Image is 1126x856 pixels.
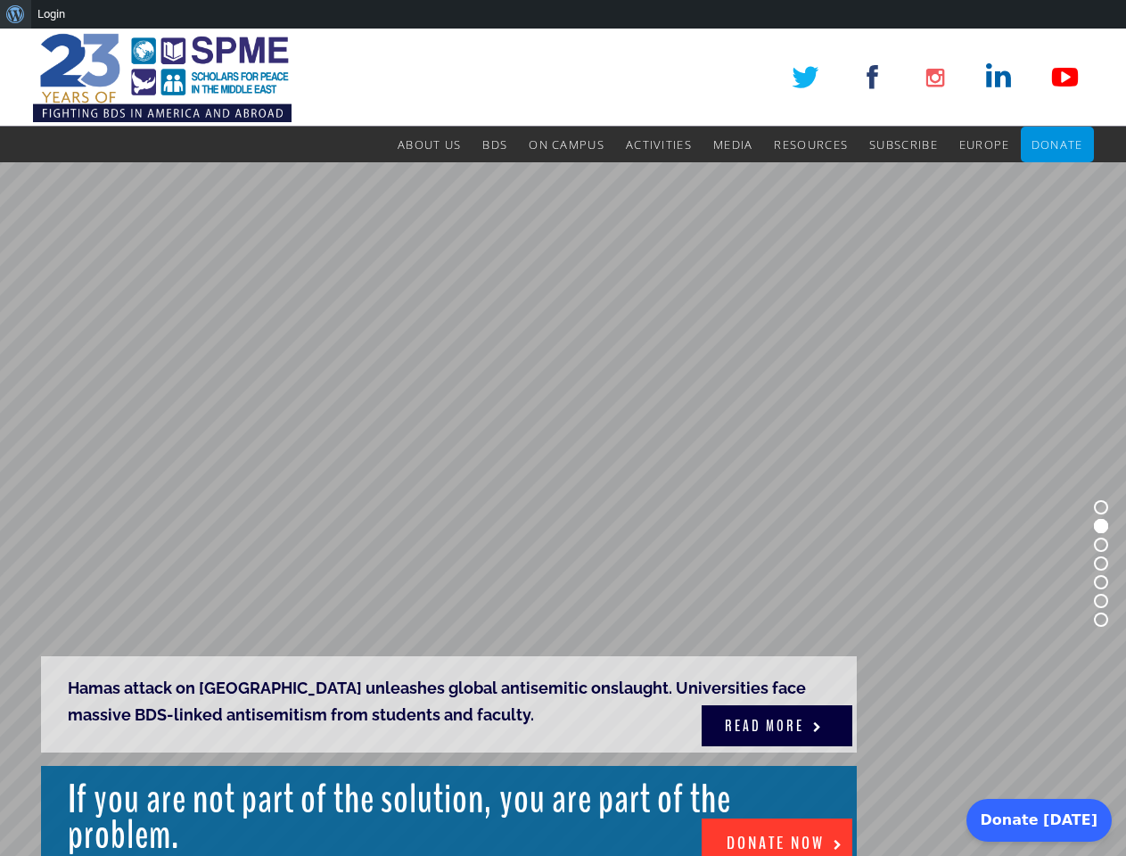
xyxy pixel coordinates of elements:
[626,136,692,152] span: Activities
[482,136,507,152] span: BDS
[959,127,1010,162] a: Europe
[1031,127,1083,162] a: Donate
[959,136,1010,152] span: Europe
[1031,136,1083,152] span: Donate
[713,127,753,162] a: Media
[41,656,857,753] rs-layer: Hamas attack on [GEOGRAPHIC_DATA] unleashes global antisemitic onslaught. Universities face massi...
[33,29,292,127] img: SPME
[774,136,848,152] span: Resources
[529,127,604,162] a: On Campus
[398,127,461,162] a: About Us
[869,127,938,162] a: Subscribe
[869,136,938,152] span: Subscribe
[702,705,852,746] a: READ MORE
[713,136,753,152] span: Media
[774,127,848,162] a: Resources
[398,136,461,152] span: About Us
[529,136,604,152] span: On Campus
[482,127,507,162] a: BDS
[626,127,692,162] a: Activities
